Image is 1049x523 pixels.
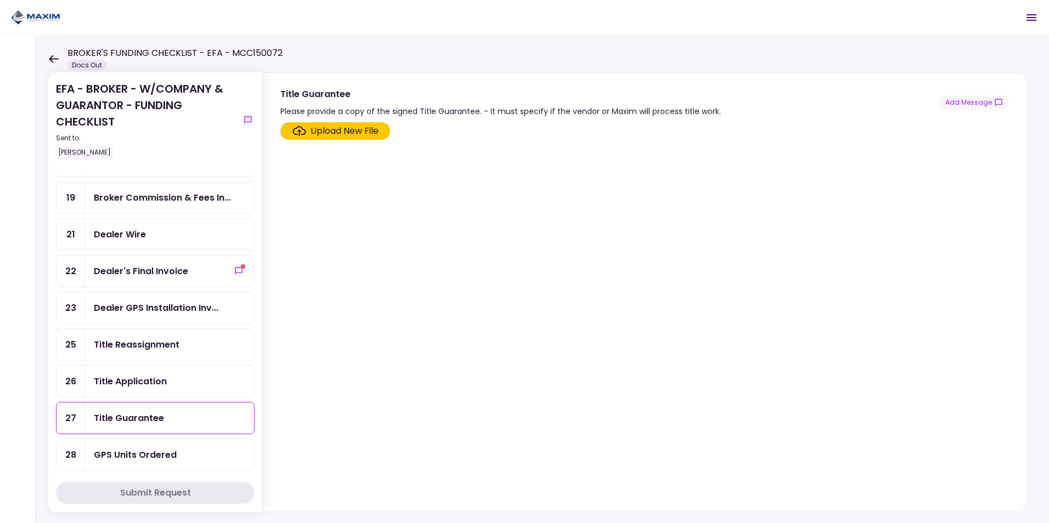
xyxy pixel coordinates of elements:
a: 27Title Guarantee [56,402,255,434]
a: 21Dealer Wire [56,218,255,251]
div: Title Guarantee [280,87,721,101]
div: GPS Units Ordered [94,448,177,462]
span: Click here to upload the required document [280,122,390,140]
div: Please provide a copy of the signed Title Guarantee. - It must specify if the vendor or Maxim wil... [280,105,721,118]
div: EFA - BROKER - W/COMPANY & GUARANTOR - FUNDING CHECKLIST [56,81,237,160]
a: 26Title Application [56,365,255,397]
a: 28GPS Units Ordered [56,439,255,471]
a: 23Dealer GPS Installation Invoice [56,292,255,324]
div: Dealer Wire [94,228,146,241]
div: Broker Commission & Fees Invoice [94,191,231,204]
div: Dealer GPS Installation Invoice [94,301,218,315]
div: Title GuaranteePlease provide a copy of the signed Title Guarantee. - It must specify if the vend... [262,72,1027,512]
button: Open menu [1018,4,1045,31]
button: show-messages [939,95,1009,110]
div: [PERSON_NAME] [56,145,113,160]
div: Sent to: [56,133,237,143]
div: 26 [57,366,85,397]
div: 25 [57,329,85,360]
div: Submit Request [120,486,191,499]
div: Dealer's Final Invoice [94,264,188,278]
a: 22Dealer's Final Invoiceshow-messages [56,255,255,287]
button: Submit Request [56,482,255,504]
div: 21 [57,219,85,250]
div: Title Guarantee [94,411,164,425]
div: Title Application [94,374,167,388]
div: 27 [57,402,85,434]
div: Upload New File [311,124,379,138]
h1: BROKER'S FUNDING CHECKLIST - EFA - MCC150072 [67,47,283,60]
div: 23 [57,292,85,323]
img: Partner icon [11,9,60,26]
div: Docs Out [67,60,106,71]
a: 19Broker Commission & Fees Invoice [56,181,255,214]
div: 19 [57,182,85,213]
button: show-messages [241,113,255,127]
button: show-messages [232,264,245,277]
div: Title Reassignment [94,338,179,351]
div: 22 [57,255,85,287]
div: 28 [57,439,85,470]
a: 25Title Reassignment [56,328,255,361]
